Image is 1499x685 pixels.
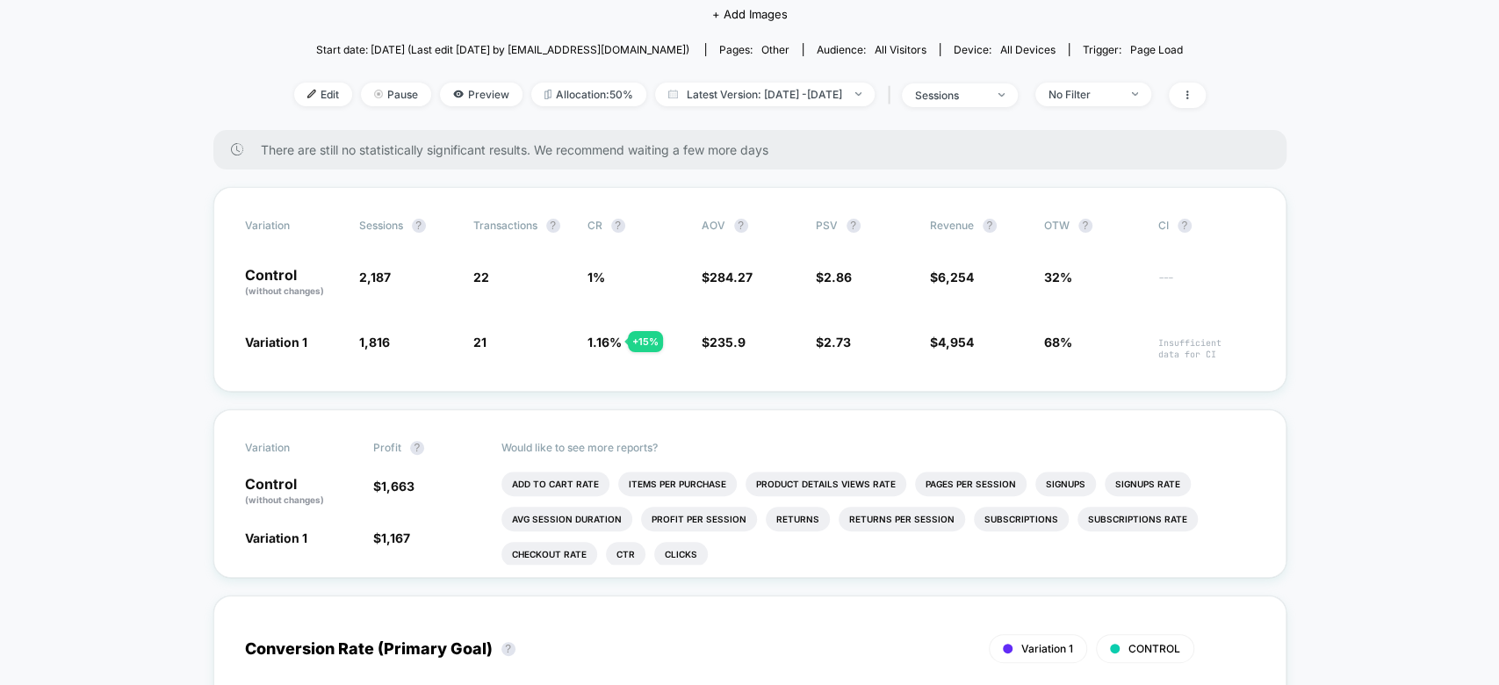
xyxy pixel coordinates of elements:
span: Preview [440,83,522,106]
span: Page Load [1130,43,1183,56]
button: ? [1078,219,1092,233]
img: calendar [668,90,678,98]
span: Device: [940,43,1069,56]
div: No Filter [1049,88,1119,101]
div: sessions [915,89,985,102]
span: $ [702,335,746,350]
li: Add To Cart Rate [501,472,609,496]
span: 284.27 [710,270,753,285]
span: 2.73 [824,335,851,350]
span: --- [1158,272,1255,298]
li: Returns [766,507,830,531]
span: 4,954 [938,335,974,350]
span: $ [930,270,974,285]
span: Profit [373,441,401,454]
li: Subscriptions Rate [1077,507,1198,531]
li: Clicks [654,542,708,566]
li: Avg Session Duration [501,507,632,531]
span: 2.86 [824,270,852,285]
li: Signups Rate [1105,472,1191,496]
span: 1,816 [359,335,390,350]
span: 32% [1044,270,1072,285]
span: Insufficient data for CI [1158,337,1255,360]
li: Signups [1035,472,1096,496]
button: ? [847,219,861,233]
li: Profit Per Session [641,507,757,531]
li: Subscriptions [974,507,1069,531]
span: 1,663 [381,479,414,494]
span: CR [587,219,602,232]
span: 68% [1044,335,1072,350]
li: Product Details Views Rate [746,472,906,496]
span: other [761,43,789,56]
li: Returns Per Session [839,507,965,531]
img: rebalance [544,90,551,99]
button: ? [501,642,515,656]
span: CI [1158,219,1255,233]
span: (without changes) [245,494,324,505]
span: CONTROL [1128,642,1180,655]
span: Revenue [930,219,974,232]
span: 1,167 [381,530,410,545]
img: end [855,92,861,96]
span: Variation 1 [245,530,307,545]
span: There are still no statistically significant results. We recommend waiting a few more days [261,142,1251,157]
li: Items Per Purchase [618,472,737,496]
img: edit [307,90,316,98]
button: ? [983,219,997,233]
button: ? [546,219,560,233]
p: Control [245,477,356,507]
span: Variation 1 [245,335,307,350]
span: AOV [702,219,725,232]
button: ? [412,219,426,233]
span: Allocation: 50% [531,83,646,106]
span: 1.16 % [587,335,622,350]
span: (without changes) [245,285,324,296]
p: Control [245,268,342,298]
span: Latest Version: [DATE] - [DATE] [655,83,875,106]
span: + Add Images [711,7,787,21]
div: Pages: [719,43,789,56]
button: ? [734,219,748,233]
span: Start date: [DATE] (Last edit [DATE] by [EMAIL_ADDRESS][DOMAIN_NAME]) [316,43,689,56]
span: 235.9 [710,335,746,350]
span: $ [816,335,851,350]
span: 21 [473,335,486,350]
span: Variation [245,219,342,233]
button: ? [611,219,625,233]
li: Ctr [606,542,645,566]
span: $ [816,270,852,285]
span: All Visitors [875,43,926,56]
span: | [883,83,902,108]
button: ? [1178,219,1192,233]
span: 1 % [587,270,605,285]
span: $ [373,530,410,545]
p: Would like to see more reports? [501,441,1255,454]
div: + 15 % [628,331,663,352]
img: end [374,90,383,98]
span: all devices [1000,43,1056,56]
li: Checkout Rate [501,542,597,566]
span: 6,254 [938,270,974,285]
div: Audience: [817,43,926,56]
button: ? [410,441,424,455]
div: Trigger: [1083,43,1183,56]
span: Transactions [473,219,537,232]
img: end [998,93,1005,97]
span: 2,187 [359,270,391,285]
span: Variation [245,441,342,455]
span: Sessions [359,219,403,232]
span: $ [702,270,753,285]
span: PSV [816,219,838,232]
span: $ [930,335,974,350]
li: Pages Per Session [915,472,1027,496]
span: 22 [473,270,489,285]
span: Edit [294,83,352,106]
span: $ [373,479,414,494]
img: end [1132,92,1138,96]
span: OTW [1044,219,1141,233]
span: Pause [361,83,431,106]
span: Variation 1 [1021,642,1073,655]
